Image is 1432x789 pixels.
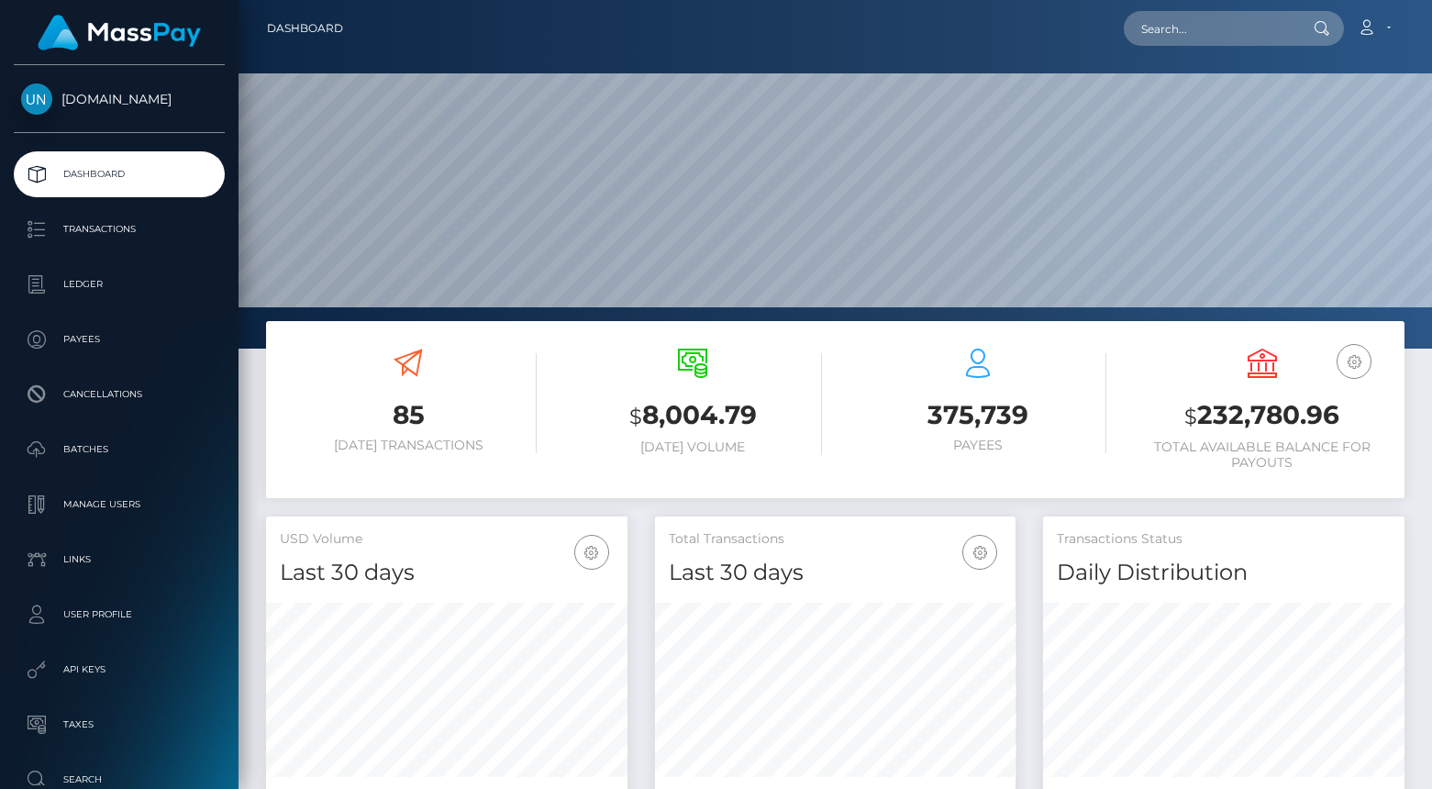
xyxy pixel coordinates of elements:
[280,557,614,589] h4: Last 30 days
[280,438,537,453] h6: [DATE] Transactions
[21,711,217,739] p: Taxes
[669,530,1003,549] h5: Total Transactions
[21,601,217,628] p: User Profile
[21,546,217,573] p: Links
[14,317,225,362] a: Payees
[14,537,225,583] a: Links
[14,261,225,307] a: Ledger
[14,206,225,252] a: Transactions
[21,161,217,188] p: Dashboard
[267,9,343,48] a: Dashboard
[1134,439,1391,471] h6: Total Available Balance for Payouts
[14,372,225,417] a: Cancellations
[849,397,1106,433] h3: 375,739
[21,271,217,298] p: Ledger
[14,592,225,638] a: User Profile
[14,91,225,107] span: [DOMAIN_NAME]
[21,381,217,408] p: Cancellations
[629,404,642,429] small: $
[564,397,821,435] h3: 8,004.79
[21,436,217,463] p: Batches
[21,83,52,115] img: Unlockt.me
[564,439,821,455] h6: [DATE] Volume
[669,557,1003,589] h4: Last 30 days
[1134,397,1391,435] h3: 232,780.96
[21,326,217,353] p: Payees
[280,397,537,433] h3: 85
[14,427,225,472] a: Batches
[14,702,225,748] a: Taxes
[14,647,225,693] a: API Keys
[1184,404,1197,429] small: $
[21,491,217,518] p: Manage Users
[1057,557,1391,589] h4: Daily Distribution
[21,656,217,683] p: API Keys
[38,15,201,50] img: MassPay Logo
[14,151,225,197] a: Dashboard
[849,438,1106,453] h6: Payees
[280,530,614,549] h5: USD Volume
[1124,11,1296,46] input: Search...
[21,216,217,243] p: Transactions
[1057,530,1391,549] h5: Transactions Status
[14,482,225,528] a: Manage Users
